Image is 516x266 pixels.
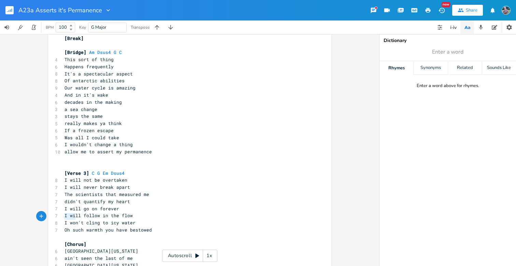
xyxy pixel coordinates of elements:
[64,113,103,119] span: stays the same
[64,85,135,91] span: Our water cycle is amazing
[482,61,516,75] div: Sounds Like
[64,241,86,247] span: [Chorus]
[466,7,477,13] div: Share
[384,38,512,43] div: Dictionary
[64,78,125,84] span: Of antarctic abilities
[502,6,511,15] img: Jason McVay
[111,170,125,176] span: Dsus4
[18,7,102,13] span: A23a Asserts it's Permanence
[64,99,122,105] span: decades in the making
[46,26,54,29] div: BPM
[91,24,106,30] span: G Major
[64,191,149,197] span: The scientists that measured me
[64,177,127,183] span: I will not be overtaken
[435,4,448,16] button: New
[64,149,152,155] span: allow me to assert my permanence
[64,49,86,55] span: [Bridge]
[79,25,86,29] div: Key
[64,198,130,205] span: didn't quantify my heart
[452,5,483,16] button: Share
[64,106,97,112] span: a sea change
[64,212,133,219] span: I will follow in the flow
[64,141,133,148] span: I wouldn't change a thing
[442,2,450,7] div: New
[119,49,122,55] span: C
[64,135,119,141] span: Was all I could take
[203,250,215,262] div: 1x
[89,49,95,55] span: Am
[162,250,217,262] div: Autoscroll
[379,61,413,75] div: Rhymes
[417,83,479,89] div: Enter a word above for rhymes.
[131,25,149,29] div: Transpose
[64,170,89,176] span: [Verse 3]
[448,61,482,75] div: Related
[64,248,138,254] span: [GEOGRAPHIC_DATA][US_STATE]
[103,170,108,176] span: Em
[64,220,135,226] span: I won't cling to icy water
[64,255,133,261] span: ain't seen the last of me
[64,92,108,98] span: And in it's wake
[97,170,100,176] span: G
[92,170,95,176] span: C
[432,48,463,56] span: Enter a word
[64,64,114,70] span: Happens frequently
[64,120,122,126] span: really makes ya think
[64,56,114,62] span: This sort of thing
[64,184,130,190] span: I will never break apart
[114,49,116,55] span: G
[64,206,119,212] span: I will go on forever
[64,127,114,134] span: If a frozen escape
[64,227,152,233] span: Oh such warmth you have bestowed
[414,61,447,75] div: Synonyms
[64,35,84,41] span: [Break]
[97,49,111,55] span: Dsus4
[64,71,133,77] span: It's a spectacular aspect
